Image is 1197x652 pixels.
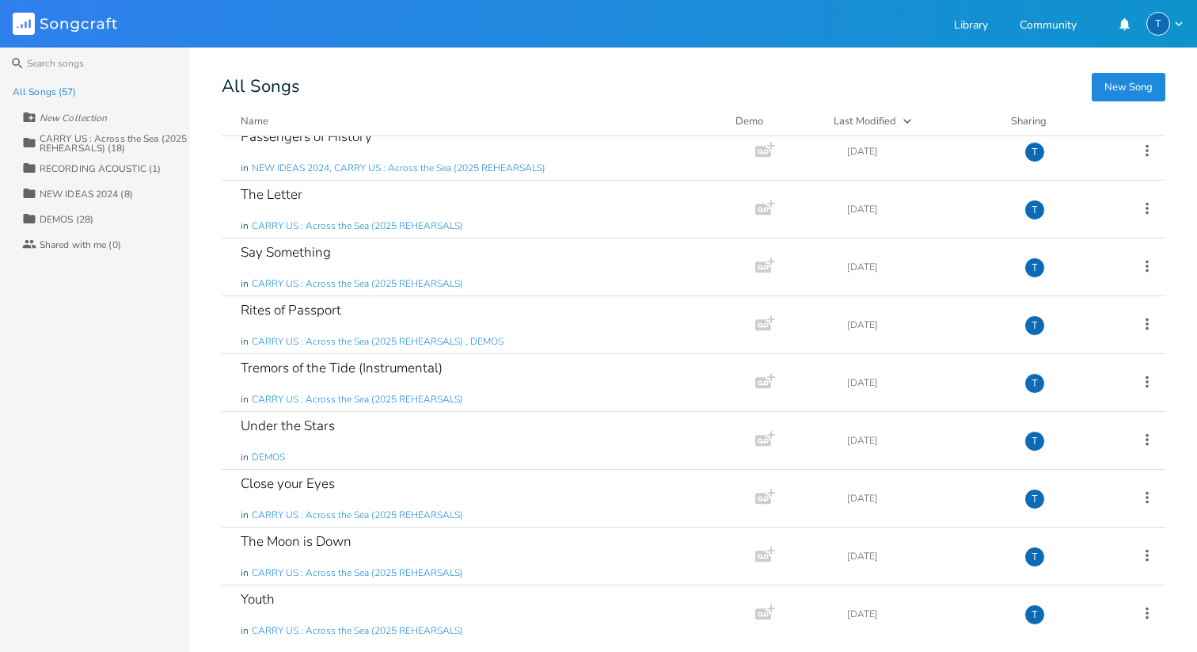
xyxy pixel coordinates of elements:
button: New Song [1092,73,1165,101]
span: in [241,335,249,349]
span: CARRY US : Across the Sea (2025 REHEARSALS) [252,566,463,580]
div: The Killing Tide [1024,200,1045,220]
span: in [241,566,249,580]
a: Library [954,20,988,33]
div: Youth [241,593,275,606]
div: The Killing Tide [1024,604,1045,625]
div: The Moon is Down [241,535,351,548]
div: Rites of Passport [241,303,341,317]
div: [DATE] [847,204,1005,214]
div: Passengers of History [241,130,372,143]
span: in [241,451,249,464]
div: [DATE] [847,551,1005,561]
span: CARRY US : Across the Sea (2025 REHEARSALS) [252,509,463,522]
div: The Killing Tide [1024,373,1045,394]
span: in [241,393,249,406]
div: Say Something [241,246,331,259]
div: The Killing Tide [1024,431,1045,452]
div: NEW IDEAS 2024 (8) [40,189,133,199]
div: CARRY US : Across the Sea (2025 REHEARSALS) (18) [40,134,190,153]
div: Sharing [1011,113,1106,129]
div: Shared with me (0) [40,240,121,250]
div: Under the Stars [241,419,335,433]
div: The Letter [241,188,302,201]
div: [DATE] [847,494,1005,503]
div: The Killing Tide [1024,547,1045,567]
div: Close your Eyes [241,477,335,490]
div: Tremors of the Tide (Instrumental) [241,361,443,375]
div: [DATE] [847,609,1005,619]
div: [DATE] [847,436,1005,445]
span: CARRY US : Across the Sea (2025 REHEARSALS) [252,624,463,638]
div: The Killing Tide [1024,142,1045,162]
div: Last Modified [834,114,896,128]
div: [DATE] [847,378,1005,387]
div: The Killing Tide [1024,489,1045,509]
span: CARRY US : Across the Sea (2025 REHEARSALS) [252,277,463,291]
span: CARRY US : Across the Sea (2025 REHEARSALS) , DEMOS [252,335,503,349]
div: The Killing Tide [1024,257,1045,278]
div: New Collection [40,113,107,123]
span: in [241,219,249,233]
span: in [241,162,249,175]
div: DEMOS (28) [40,215,93,224]
span: in [241,509,249,522]
div: The Killing Tide [1024,315,1045,336]
span: in [241,624,249,638]
button: Name [241,113,716,129]
div: [DATE] [847,147,1005,156]
button: Last Modified [834,113,992,129]
span: NEW IDEAS 2024, CARRY US : Across the Sea (2025 REHEARSALS) [252,162,545,175]
button: T [1146,12,1184,36]
div: Name [241,114,268,128]
span: DEMOS [252,451,285,464]
div: The Killing Tide [1146,12,1170,36]
div: All Songs (57) [13,87,76,97]
div: [DATE] [847,320,1005,330]
span: CARRY US : Across the Sea (2025 REHEARSALS) [252,393,463,406]
a: Community [1020,20,1077,33]
div: [DATE] [847,262,1005,272]
div: All Songs [222,79,1165,94]
span: in [241,277,249,291]
div: Demo [735,113,815,129]
span: CARRY US : Across the Sea (2025 REHEARSALS) [252,219,463,233]
div: RECORDING ACOUSTIC (1) [40,164,161,173]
